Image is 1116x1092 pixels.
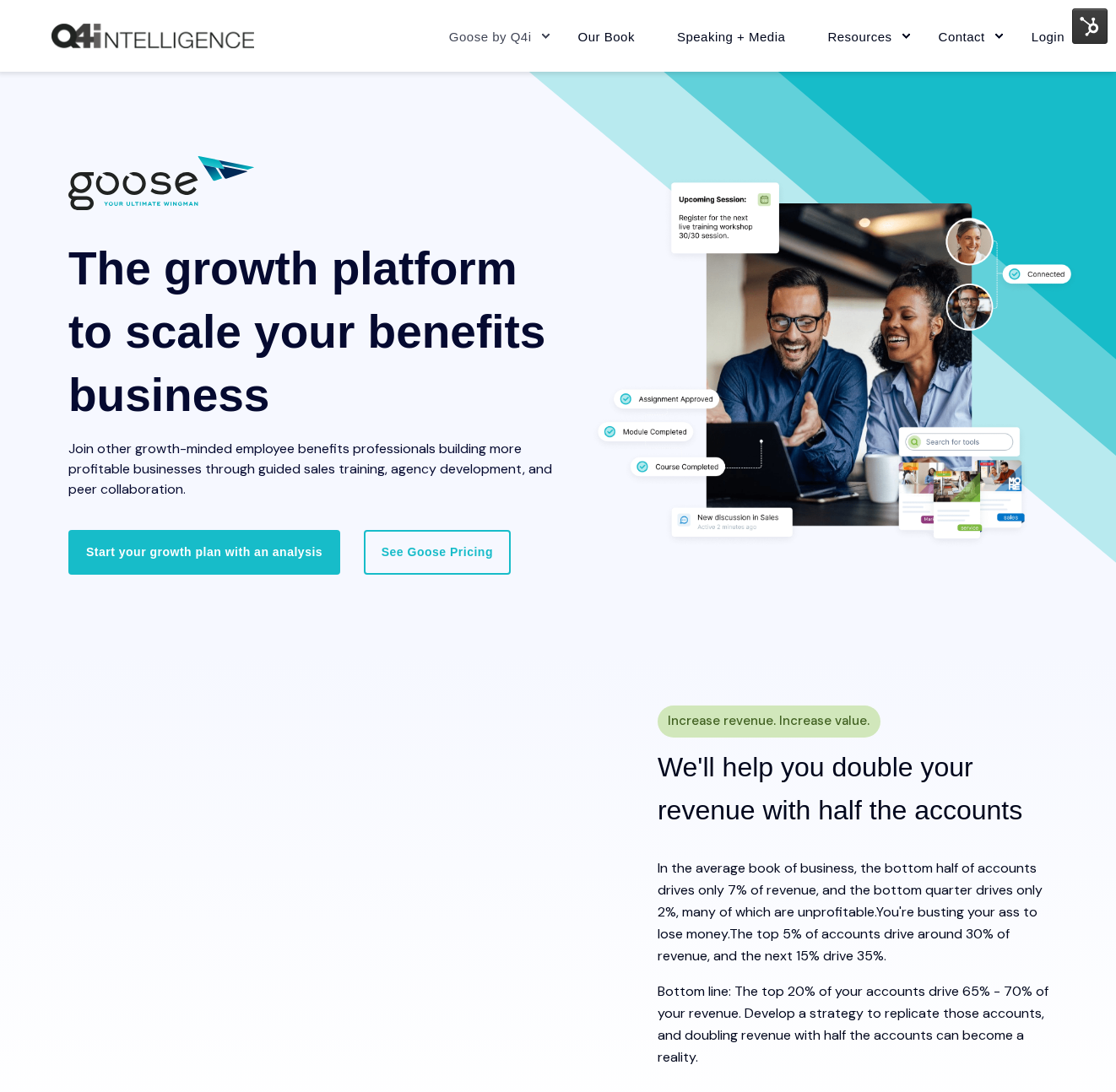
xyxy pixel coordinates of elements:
[60,722,623,1039] iframe: HubSpot Video
[588,175,1081,551] img: Two professionals working together at a desk surrounded by graphics displaying different features...
[68,156,254,210] img: 01882 Goose Q4i Logo wTag-CC
[658,859,1043,921] span: n the average book of business, the bottom half of accounts drives only 7% of revenue, and the bo...
[658,746,1065,832] h2: We'll help you double your revenue with half the accounts
[51,24,254,49] img: Q4intelligence, LLC logo
[364,530,511,574] a: See Goose Pricing
[68,440,552,498] span: Join other growth-minded employee benefits professionals building more profitable businesses thro...
[668,709,870,733] span: Increase revenue. Increase value.
[1072,8,1108,44] img: HubSpot Tools Menu Toggle
[1032,1011,1116,1092] iframe: Chat Widget
[51,24,254,49] a: Back to Home
[658,982,1048,1066] span: Bottom line: The top 20% of your accounts drive 65% - 70% of your revenue. Develop a strategy to ...
[68,242,545,421] span: The growth platform to scale your benefits business
[658,859,660,877] span: I
[68,530,340,574] a: Start your growth plan with an analysis
[658,903,1037,943] span: You're busting your ass to lose money.
[658,925,1010,965] span: The top 5% of accounts drive around 30% of revenue, and the next 15% drive 35%.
